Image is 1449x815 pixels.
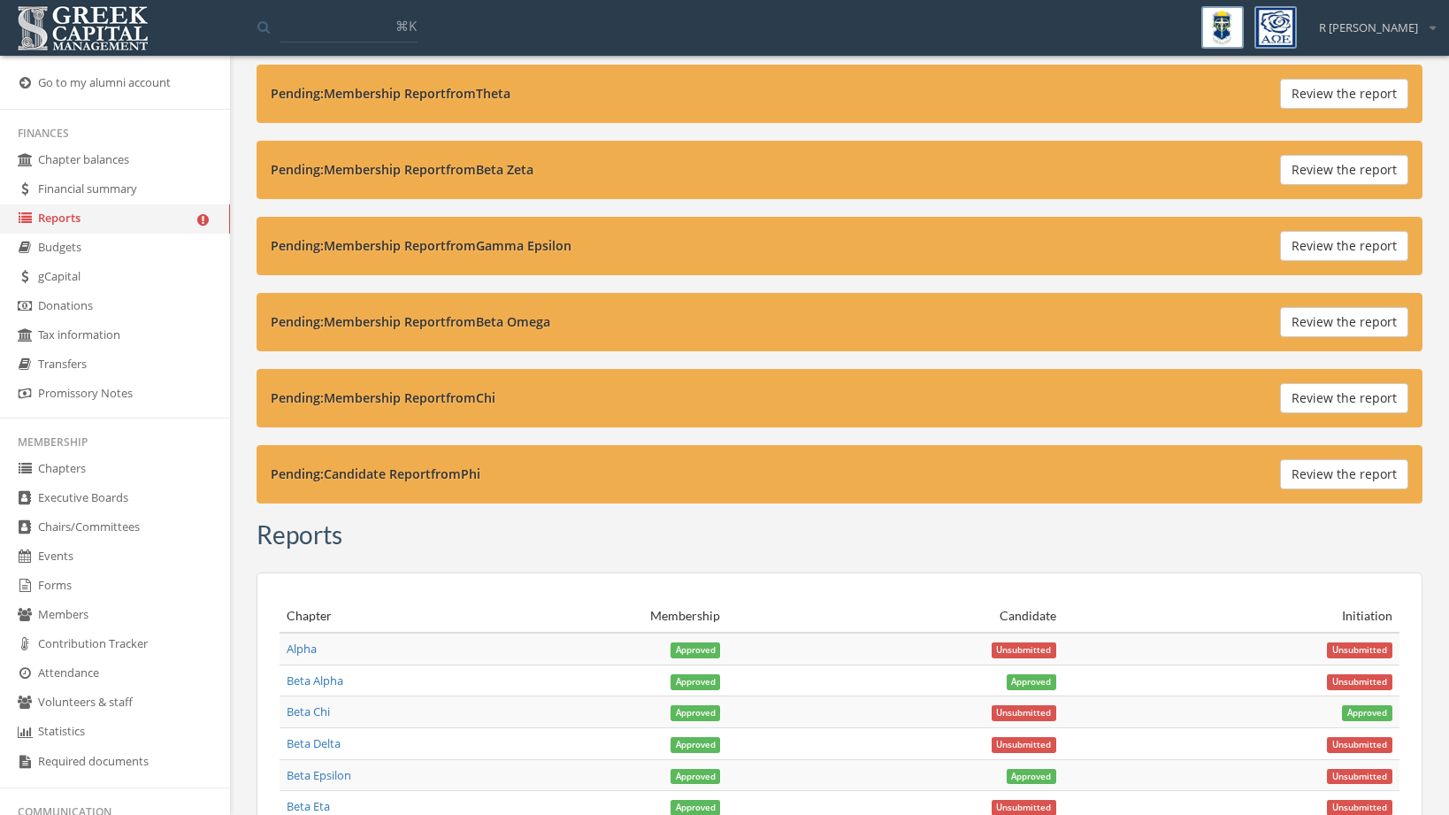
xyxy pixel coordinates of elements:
[1327,767,1392,783] a: Unsubmitted
[271,237,571,254] strong: Pending: Membership Report from Gamma Epsilon
[1327,641,1392,657] a: Unsubmitted
[257,521,342,549] h3: Reports
[287,704,330,719] a: Beta Chi
[671,674,721,690] span: Approved
[992,705,1057,721] span: Unsubmitted
[1327,769,1392,785] span: Unsubmitted
[287,607,385,625] div: Chapter
[734,607,1056,625] div: Candidate
[1327,737,1392,753] span: Unsubmitted
[287,641,317,657] a: Alpha
[1007,674,1057,690] span: Approved
[271,389,495,406] strong: Pending: Membership Report from Chi
[671,673,721,688] a: Approved
[1280,79,1408,109] button: Review the report
[399,607,721,625] div: Membership
[1307,6,1436,36] div: R [PERSON_NAME]
[1070,607,1392,625] div: Initiation
[1327,798,1392,814] a: Unsubmitted
[271,313,550,330] strong: Pending: Membership Report from Beta Omega
[1007,769,1057,785] span: Approved
[671,737,721,753] span: Approved
[1007,673,1057,688] a: Approved
[671,705,721,721] span: Approved
[395,17,417,35] span: ⌘K
[1007,767,1057,783] a: Approved
[1327,674,1392,690] span: Unsubmitted
[992,735,1057,751] a: Unsubmitted
[1327,735,1392,751] a: Unsubmitted
[1280,459,1408,489] button: Review the report
[671,704,721,719] a: Approved
[271,465,480,482] strong: Pending: Candidate Report from Phi
[287,673,343,688] a: Beta Alpha
[671,642,721,658] span: Approved
[671,735,721,751] a: Approved
[671,641,721,657] a: Approved
[992,737,1057,753] span: Unsubmitted
[1280,155,1408,185] button: Review the report
[1342,705,1392,721] span: Approved
[671,798,721,814] a: Approved
[1327,673,1392,688] a: Unsubmitted
[287,767,351,783] a: Beta Epsilon
[671,769,721,785] span: Approved
[1280,307,1408,337] button: Review the report
[271,161,533,178] strong: Pending: Membership Report from Beta Zeta
[1342,704,1392,719] a: Approved
[287,735,341,751] a: Beta Delta
[671,767,721,783] a: Approved
[992,704,1057,719] a: Unsubmitted
[992,641,1057,657] a: Unsubmitted
[1280,383,1408,413] button: Review the report
[1280,231,1408,261] button: Review the report
[1319,19,1418,36] span: R [PERSON_NAME]
[992,798,1057,814] a: Unsubmitted
[287,798,330,814] a: Beta Eta
[1327,642,1392,658] span: Unsubmitted
[992,642,1057,658] span: Unsubmitted
[271,85,510,102] strong: Pending: Membership Report from Theta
